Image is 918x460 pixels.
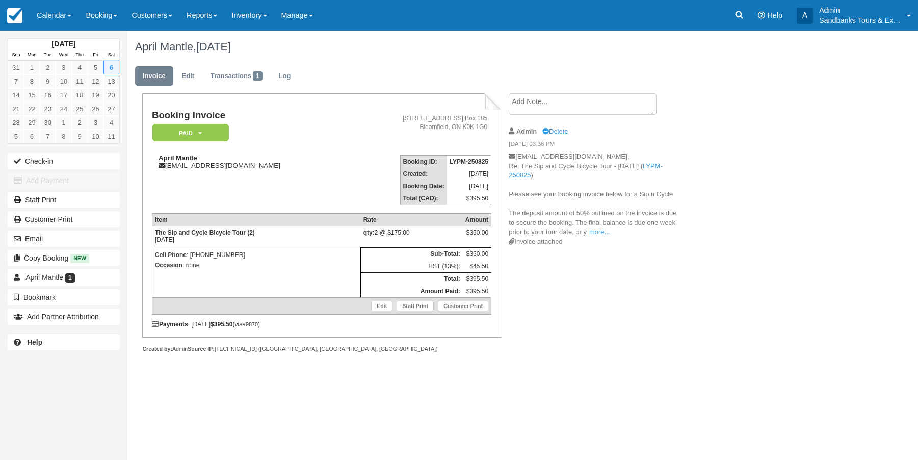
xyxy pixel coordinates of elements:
td: HST (13%): [361,260,463,273]
th: Total: [361,273,463,286]
a: 5 [88,61,103,74]
a: 21 [8,102,24,116]
a: Log [271,66,299,86]
span: 1 [65,273,75,283]
td: 2 @ $175.00 [361,226,463,247]
img: checkfront-main-nav-mini-logo.png [7,8,22,23]
span: April Mantle [25,273,63,282]
a: 10 [56,74,71,88]
a: 25 [72,102,88,116]
em: Paid [152,124,229,142]
th: Amount [463,214,491,226]
div: [EMAIL_ADDRESS][DOMAIN_NAME] [152,154,349,169]
a: 30 [40,116,56,130]
strong: Created by: [142,346,172,352]
small: 9870 [246,321,258,327]
button: Copy Booking New [8,250,120,266]
a: 2 [72,116,88,130]
p: : none [155,260,358,270]
div: $350.00 [465,229,488,244]
div: A [797,8,813,24]
a: 2 [40,61,56,74]
a: Invoice [135,66,173,86]
a: 27 [103,102,119,116]
th: Fri [88,49,103,61]
a: 15 [24,88,40,102]
a: Edit [371,301,392,311]
strong: Occasion [155,262,182,269]
th: Sat [103,49,119,61]
button: Add Partner Attribution [8,309,120,325]
a: 5 [8,130,24,143]
h1: Booking Invoice [152,110,349,121]
p: Admin [819,5,901,15]
a: 12 [88,74,103,88]
strong: Source IP: [188,346,215,352]
strong: LYPM-250825 [450,158,488,165]
a: 31 [8,61,24,74]
a: 28 [8,116,24,130]
th: Total (CAD): [400,192,447,205]
th: Booking ID: [400,156,447,168]
td: [DATE] [447,168,491,180]
a: 20 [103,88,119,102]
span: 1 [253,71,263,81]
th: Created: [400,168,447,180]
a: more... [589,228,610,236]
button: Bookmark [8,289,120,305]
strong: qty [363,229,375,236]
a: 7 [8,74,24,88]
b: Help [27,338,42,346]
a: Staff Print [397,301,434,311]
a: 16 [40,88,56,102]
a: 8 [24,74,40,88]
div: : [DATE] (visa ) [152,321,491,328]
th: Thu [72,49,88,61]
strong: April Mantle [159,154,197,162]
a: Staff Print [8,192,120,208]
a: Customer Print [8,211,120,227]
address: [STREET_ADDRESS] Box 185 Bloomfield, ON K0K 1G0 [353,114,487,132]
th: Mon [24,49,40,61]
a: 7 [40,130,56,143]
strong: $395.50 [211,321,232,328]
th: Amount Paid: [361,285,463,298]
a: Customer Print [438,301,488,311]
a: 3 [56,61,71,74]
a: April Mantle 1 [8,269,120,286]
th: Booking Date: [400,180,447,192]
a: 3 [88,116,103,130]
a: 6 [103,61,119,74]
td: $395.50 [447,192,491,205]
strong: Cell Phone [155,251,187,259]
td: $395.50 [463,273,491,286]
a: Help [8,334,120,350]
strong: The Sip and Cycle Bicycle Tour (2) [155,229,255,236]
div: Admin [TECHNICAL_ID] ([GEOGRAPHIC_DATA], [GEOGRAPHIC_DATA], [GEOGRAPHIC_DATA]) [142,345,501,353]
a: 13 [103,74,119,88]
a: 17 [56,88,71,102]
a: 19 [88,88,103,102]
button: Add Payment [8,172,120,189]
a: 6 [24,130,40,143]
a: 11 [103,130,119,143]
th: Sun [8,49,24,61]
a: 11 [72,74,88,88]
td: $45.50 [463,260,491,273]
th: Item [152,214,360,226]
td: $395.50 [463,285,491,298]
a: 9 [40,74,56,88]
a: Edit [174,66,202,86]
strong: Admin [516,127,537,135]
strong: [DATE] [51,40,75,48]
button: Check-in [8,153,120,169]
td: [DATE] [447,180,491,192]
a: Paid [152,123,225,142]
a: 14 [8,88,24,102]
th: Sub-Total: [361,248,463,261]
strong: Payments [152,321,188,328]
a: 8 [56,130,71,143]
p: [EMAIL_ADDRESS][DOMAIN_NAME], Re: The Sip and Cycle Bicycle Tour - [DATE] ( ) Please see your boo... [509,152,680,237]
a: Transactions1 [203,66,270,86]
em: [DATE] 03:36 PM [509,140,680,151]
